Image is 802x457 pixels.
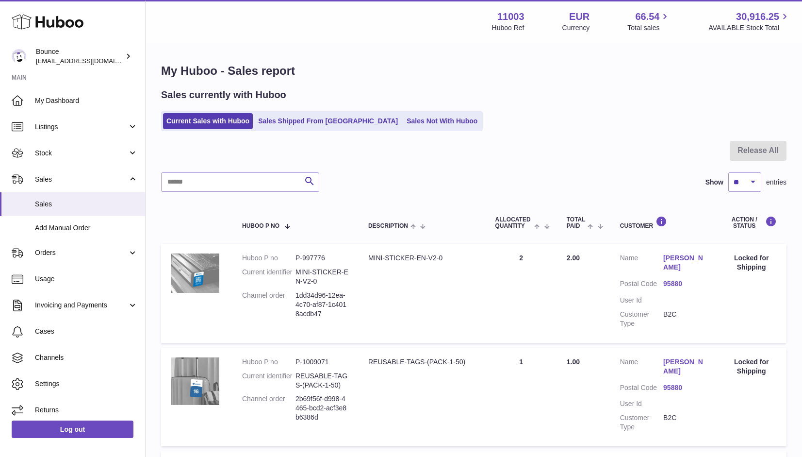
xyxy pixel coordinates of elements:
[620,413,663,432] dt: Customer Type
[627,10,671,33] a: 66.54 Total sales
[242,291,295,319] dt: Channel order
[726,216,777,229] div: Action / Status
[705,178,723,187] label: Show
[242,394,295,422] dt: Channel order
[161,63,786,79] h1: My Huboo - Sales report
[242,357,295,367] dt: Huboo P no
[620,279,663,291] dt: Postal Code
[627,23,671,33] span: Total sales
[295,291,349,319] dd: 1dd34d96-12ea-4c70-af87-1c4018acdb47
[567,254,580,262] span: 2.00
[726,254,777,272] div: Locked for Shipping
[12,49,26,64] img: collateral@usebounce.com
[562,23,590,33] div: Currency
[635,10,659,23] span: 66.54
[403,113,481,129] a: Sales Not With Huboo
[295,268,349,286] dd: MINI-STICKER-EN-V2-0
[35,96,138,105] span: My Dashboard
[492,23,524,33] div: Huboo Ref
[569,10,589,23] strong: EUR
[242,372,295,390] dt: Current identifier
[161,88,286,102] h2: Sales currently with Huboo
[620,254,663,274] dt: Name
[663,413,706,432] dd: B2C
[163,113,253,129] a: Current Sales with Huboo
[708,10,790,33] a: 30,916.25 AVAILABLE Stock Total
[620,383,663,395] dt: Postal Code
[663,279,706,288] a: 95880
[368,254,476,263] div: MINI-STICKER-EN-V2-0
[35,301,128,310] span: Invoicing and Payments
[295,357,349,367] dd: P-1009071
[368,223,408,229] span: Description
[620,310,663,328] dt: Customer Type
[726,357,777,376] div: Locked for Shipping
[36,47,123,66] div: Bounce
[35,406,138,415] span: Returns
[242,254,295,263] dt: Huboo P no
[486,244,557,342] td: 2
[663,310,706,328] dd: B2C
[12,421,133,438] a: Log out
[35,353,138,362] span: Channels
[663,357,706,376] a: [PERSON_NAME]
[242,223,279,229] span: Huboo P no
[36,57,143,65] span: [EMAIL_ADDRESS][DOMAIN_NAME]
[35,327,138,336] span: Cases
[35,223,138,233] span: Add Manual Order
[766,178,786,187] span: entries
[35,248,128,257] span: Orders
[736,10,779,23] span: 30,916.25
[295,394,349,422] dd: 2b69f56f-d998-4465-bcd2-acf3e8b6386d
[663,254,706,272] a: [PERSON_NAME]
[495,217,532,229] span: ALLOCATED Quantity
[663,383,706,392] a: 95880
[35,379,138,389] span: Settings
[295,254,349,263] dd: P-997776
[620,399,663,408] dt: User Id
[486,348,557,446] td: 1
[171,254,219,293] img: 110031721316489.png
[255,113,401,129] a: Sales Shipped From [GEOGRAPHIC_DATA]
[295,372,349,390] dd: REUSABLE-TAGS-(PACK-1-50)
[567,217,586,229] span: Total paid
[497,10,524,23] strong: 11003
[620,357,663,378] dt: Name
[35,175,128,184] span: Sales
[35,149,128,158] span: Stock
[35,122,128,132] span: Listings
[620,296,663,305] dt: User Id
[708,23,790,33] span: AVAILABLE Stock Total
[35,274,138,284] span: Usage
[368,357,476,367] div: REUSABLE-TAGS-(PACK-1-50)
[242,268,295,286] dt: Current identifier
[171,357,219,405] img: 1725531121.png
[35,200,138,209] span: Sales
[567,358,580,366] span: 1.00
[620,216,707,229] div: Customer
